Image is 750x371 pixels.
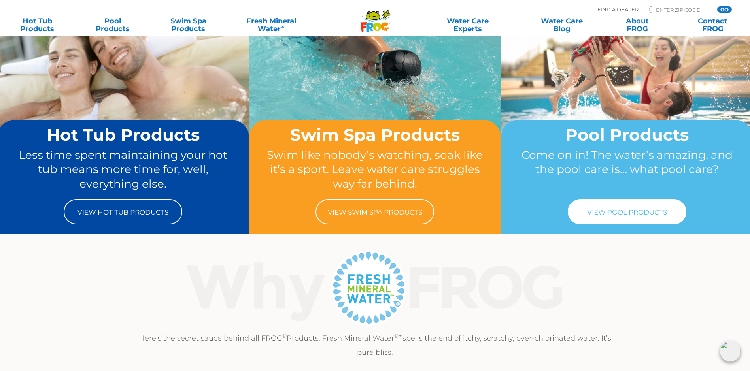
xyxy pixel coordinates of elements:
[171,248,579,327] img: Why Frog
[282,333,287,339] sup: ®
[568,199,686,224] a: View Pool Products
[532,17,591,33] a: Water CareBlog
[132,331,618,360] p: Here’s the secret sauce behind all FROG Products. Fresh Mineral Water spells the end of itchy, sc...
[281,23,285,30] sup: ∞
[8,17,67,33] a: Hot TubProducts
[597,6,639,13] p: Find A Dealer
[12,126,234,144] h2: Hot Tub Products
[315,199,434,224] a: View Swim Spa Products
[234,17,308,33] a: Fresh MineralWater∞
[64,199,182,224] a: View Hot Tub Products
[12,148,234,191] p: Less time spent maintaining your hot tub means more time for, well, everything else.
[83,17,142,33] a: PoolProducts
[264,148,486,191] p: Swim like nobody’s watching, soak like it’s a sport. Leave water care struggles way far behind.
[159,17,218,33] a: Swim SpaProducts
[683,17,742,33] a: ContactFROG
[516,126,738,144] h2: Pool Products
[394,333,402,339] sup: ®∞
[655,6,708,13] input: Zip Code Form
[420,17,516,33] a: Water CareExperts
[608,17,667,33] a: AboutFROG
[717,6,731,13] input: GO
[516,148,738,191] p: Come on in! The water’s amazing, and the pool care is… what pool care?
[264,126,486,144] h2: Swim Spa Products
[720,341,741,362] img: openIcon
